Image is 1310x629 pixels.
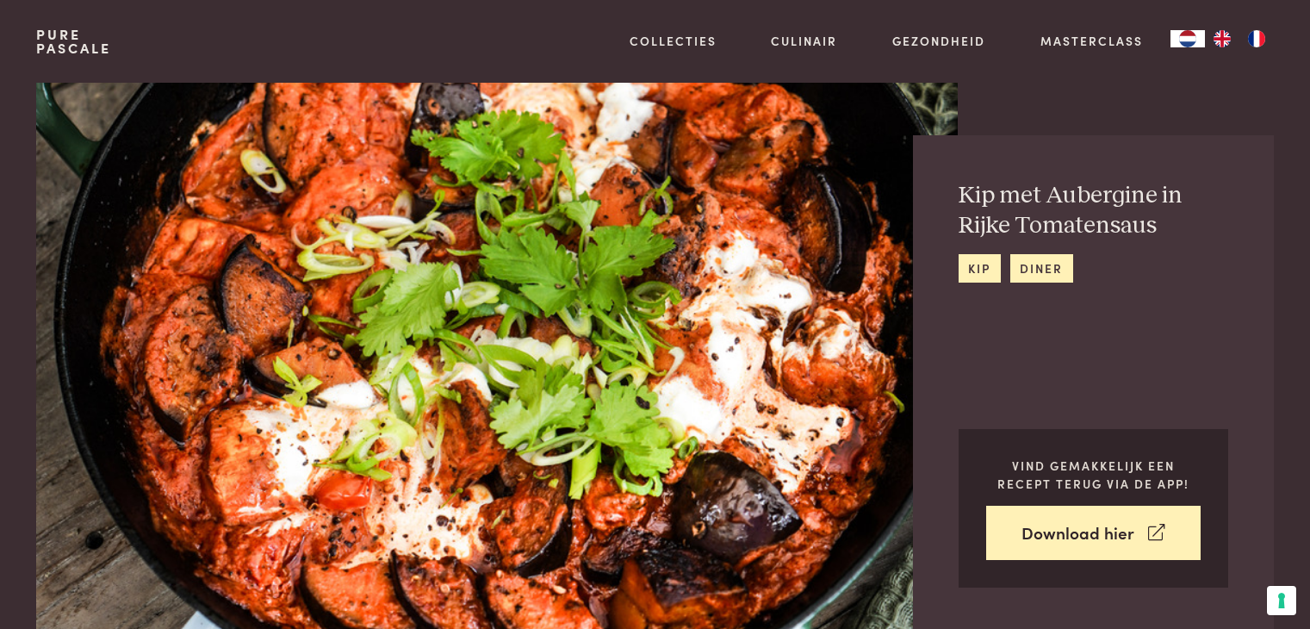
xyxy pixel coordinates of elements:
[1205,30,1274,47] ul: Language list
[1170,30,1205,47] a: NL
[986,457,1201,492] p: Vind gemakkelijk een recept terug via de app!
[986,506,1201,560] a: Download hier
[1267,586,1296,615] button: Uw voorkeuren voor toestemming voor trackingtechnologieën
[959,181,1228,240] h2: Kip met Aubergine in Rijke Tomatensaus
[1170,30,1274,47] aside: Language selected: Nederlands
[771,32,837,50] a: Culinair
[1170,30,1205,47] div: Language
[892,32,985,50] a: Gezondheid
[36,28,111,55] a: PurePascale
[630,32,717,50] a: Collecties
[959,254,1001,283] a: kip
[1239,30,1274,47] a: FR
[1040,32,1143,50] a: Masterclass
[1205,30,1239,47] a: EN
[1010,254,1073,283] a: diner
